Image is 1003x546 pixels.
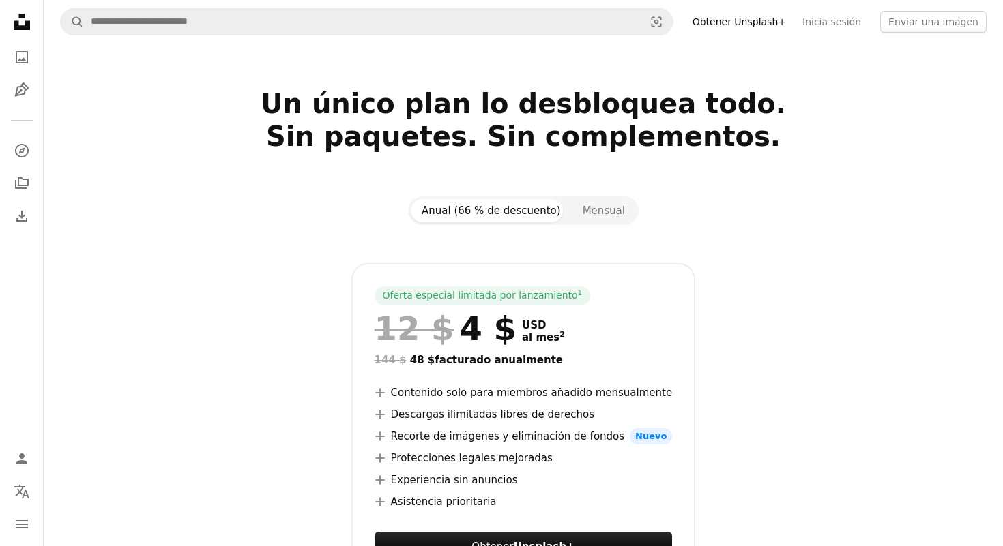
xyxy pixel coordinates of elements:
[375,286,591,305] div: Oferta especial limitada por lanzamiento
[522,331,565,344] span: al mes
[578,288,583,297] sup: 1
[8,511,35,538] button: Menú
[522,319,565,331] span: USD
[557,331,568,344] a: 2
[375,494,673,510] li: Asistencia prioritaria
[575,289,585,303] a: 1
[8,137,35,164] a: Explorar
[375,311,454,346] span: 12 $
[8,445,35,472] a: Iniciar sesión / Registrarse
[411,199,572,222] button: Anual (66 % de descuento)
[61,9,84,35] button: Buscar en Unsplash
[630,428,672,444] span: Nuevo
[8,202,35,230] a: Historial de descargas
[640,9,673,35] button: Búsqueda visual
[794,11,869,33] a: Inicia sesión
[375,384,673,401] li: Contenido solo para miembros añadido mensualmente
[8,76,35,104] a: Ilustraciones
[8,478,35,505] button: Idioma
[880,11,987,33] button: Enviar una imagen
[60,8,673,35] form: Encuentra imágenes en todo el sitio
[375,472,673,488] li: Experiencia sin anuncios
[375,311,517,346] div: 4 $
[572,199,636,222] button: Mensual
[375,406,673,423] li: Descargas ilimitadas libres de derechos
[684,11,794,33] a: Obtener Unsplash+
[81,87,965,185] h2: Un único plan lo desbloquea todo. Sin paquetes. Sin complementos.
[559,330,565,339] sup: 2
[375,450,673,466] li: Protecciones legales mejoradas
[375,428,673,444] li: Recorte de imágenes y eliminación de fondos
[8,8,35,38] a: Inicio — Unsplash
[8,44,35,71] a: Fotos
[8,170,35,197] a: Colecciones
[375,354,407,366] span: 144 $
[375,352,673,368] div: 48 $ facturado anualmente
